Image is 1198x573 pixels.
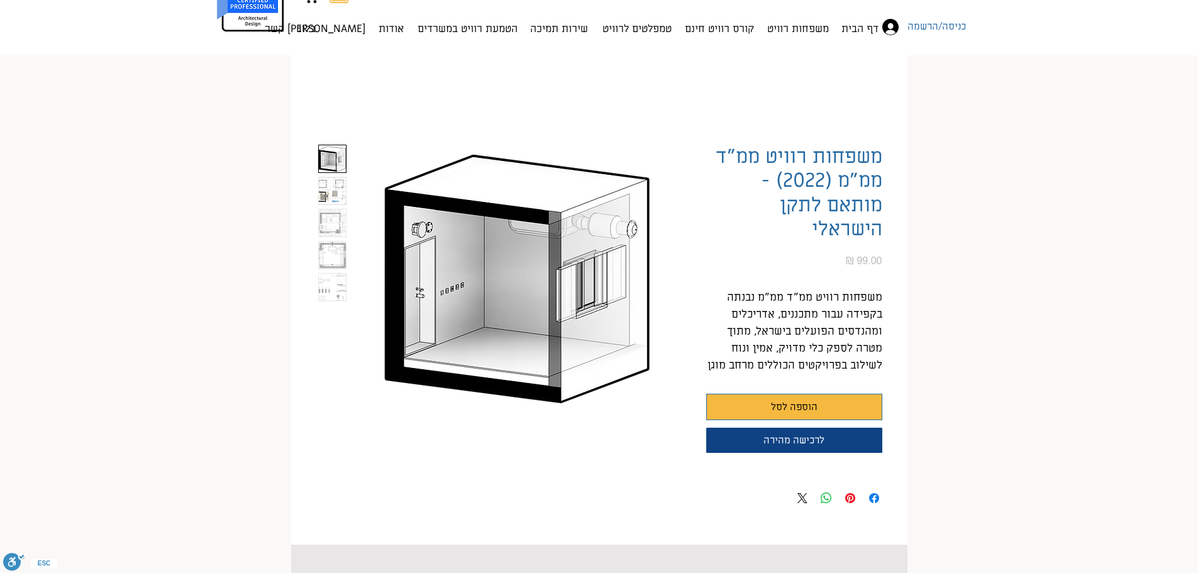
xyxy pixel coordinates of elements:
[318,145,347,173] button: Thumbnail: משפחות רוויט ממ"ד תיבת נח לפי התקן הישראלי
[319,242,346,269] img: Thumbnail: משפחות רוויט ממד לפי התקן הישראלי
[322,11,372,36] a: [PERSON_NAME] קשר
[318,209,347,237] button: Thumbnail: משפחות רוויט ממד תיבת נח לפי התקן הישראלי
[795,491,810,506] a: Share on X
[706,394,882,420] button: הוספה לסל
[597,11,677,47] p: טמפלטים לרוויט
[771,399,818,414] span: הוספה לסל
[410,11,524,36] a: הטמעת רוויט במשרדים
[680,11,759,47] p: קורס רוויט חינם
[903,19,970,35] span: כניסה/הרשמה
[525,11,593,47] p: שירות תמיכה
[706,428,882,453] button: לרכישה מהירה
[413,11,523,47] p: הטמעת רוויט במשרדים
[319,177,346,204] img: Thumbnail: משפחות רוויט ממד תיבת נח לפי התקן הישראלי
[354,145,681,409] img: משפחות רוויט ממ"ד תיבת נח לפי התקן הישראלי
[760,11,835,36] a: משפחות רוויט
[706,145,882,242] h1: משפחות רוויט ממ"ד ממ"מ (2022) - מותאם לתקן הישראלי
[318,273,347,301] button: Thumbnail: משפחות רוויט ממד לפי התקן הישראלי
[843,491,858,506] a: Pin on Pinterest
[319,209,346,236] img: Thumbnail: משפחות רוויט ממד תיבת נח לפי התקן הישראלי
[318,177,347,205] button: Thumbnail: משפחות רוויט ממד תיבת נח לפי התקן הישראלי
[319,274,346,301] img: Thumbnail: משפחות רוויט ממד לפי התקן הישראלי
[292,11,321,47] p: בלוג
[819,491,834,506] a: Share on WhatsApp
[374,11,409,47] p: אודות
[706,289,882,425] p: משפחות רוויט ממ"ד ממ"מ נבנתה בקפידה עבור מתכננים, אדריכלים ומהנדסים הפועלים בישראל, מתוך מטרה לספ...
[846,255,882,266] span: 99.00 ₪
[524,11,594,36] a: שירות תמיכה
[594,11,678,36] a: טמפלטים לרוויט
[874,15,930,39] button: כניסה/הרשמה
[372,11,410,36] a: אודות
[836,11,884,47] p: דף הבית
[678,11,760,36] a: קורס רוויט חינם
[318,241,347,269] button: Thumbnail: משפחות רוויט ממד לפי התקן הישראלי
[288,11,885,36] nav: אתר
[291,11,322,36] a: בלוג
[319,145,346,172] img: Thumbnail: משפחות רוויט ממ"ד תיבת נח לפי התקן הישראלי
[763,434,824,447] span: לרכישה מהירה
[835,11,885,36] a: דף הבית
[762,11,834,47] p: משפחות רוויט
[867,491,882,506] a: Share on Facebook
[260,11,370,47] p: [PERSON_NAME] קשר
